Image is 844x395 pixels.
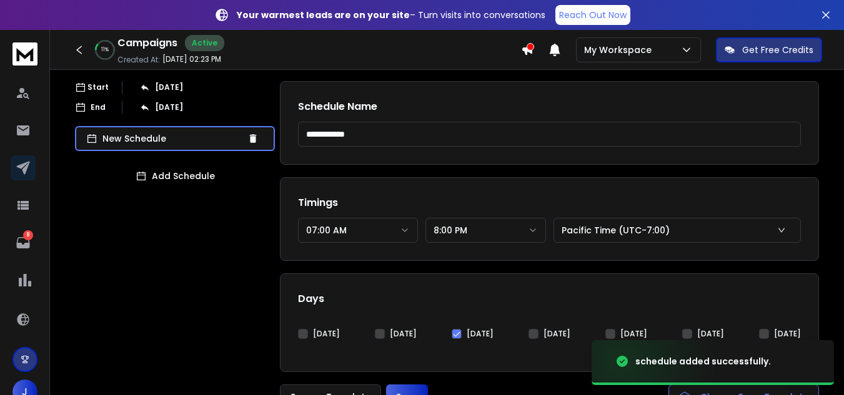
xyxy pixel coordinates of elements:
label: [DATE] [620,329,647,339]
h1: Campaigns [117,36,177,51]
p: End [91,102,106,112]
p: 11 % [101,46,109,54]
p: Created At: [117,55,160,65]
label: [DATE] [390,329,417,339]
h1: Days [298,291,801,306]
p: Start [87,82,109,92]
p: [DATE] 02:23 PM [162,54,221,64]
button: Get Free Credits [716,37,822,62]
div: Active [185,35,224,51]
p: Pacific Time (UTC-7:00) [562,224,675,237]
p: New Schedule [102,132,242,145]
p: Get Free Credits [742,44,813,56]
button: 8:00 PM [425,218,545,243]
label: [DATE] [697,329,724,339]
label: [DATE] [544,329,570,339]
a: Reach Out Now [555,5,630,25]
p: 8 [23,230,33,240]
strong: Your warmest leads are on your site [237,9,410,21]
p: My Workspace [584,44,657,56]
label: [DATE] [774,329,801,339]
p: Reach Out Now [559,9,627,21]
button: Add Schedule [75,163,275,188]
div: schedule added successfully. [635,355,771,368]
p: [DATE] [155,82,183,92]
a: 8 [11,230,36,255]
label: [DATE] [313,329,340,339]
p: [DATE] [155,102,183,112]
img: logo [12,42,37,66]
label: [DATE] [467,329,494,339]
button: 07:00 AM [298,218,418,243]
h1: Timings [298,195,801,210]
p: – Turn visits into conversations [237,9,545,21]
h1: Schedule Name [298,99,801,114]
